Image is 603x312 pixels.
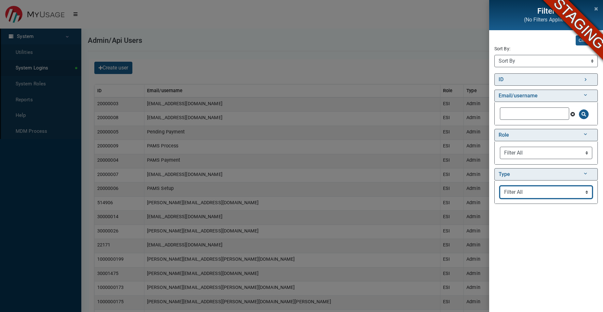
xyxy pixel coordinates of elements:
[494,129,598,141] a: Role
[592,1,600,14] button: Close
[500,186,592,198] select: Type
[500,107,569,120] input: Email/username
[497,6,595,16] h2: Filter
[576,35,598,45] button: Clear All
[494,45,510,52] label: Sort By:
[494,168,598,181] a: Type
[579,109,589,119] button: Search for Email/username - Clicking on this button will update the content on the page
[497,16,595,24] p: (No Filters Applied)
[494,90,598,102] a: Email/username
[494,73,598,86] a: ID
[570,112,575,117] button: filter reset for Email/username
[500,147,592,159] select: Role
